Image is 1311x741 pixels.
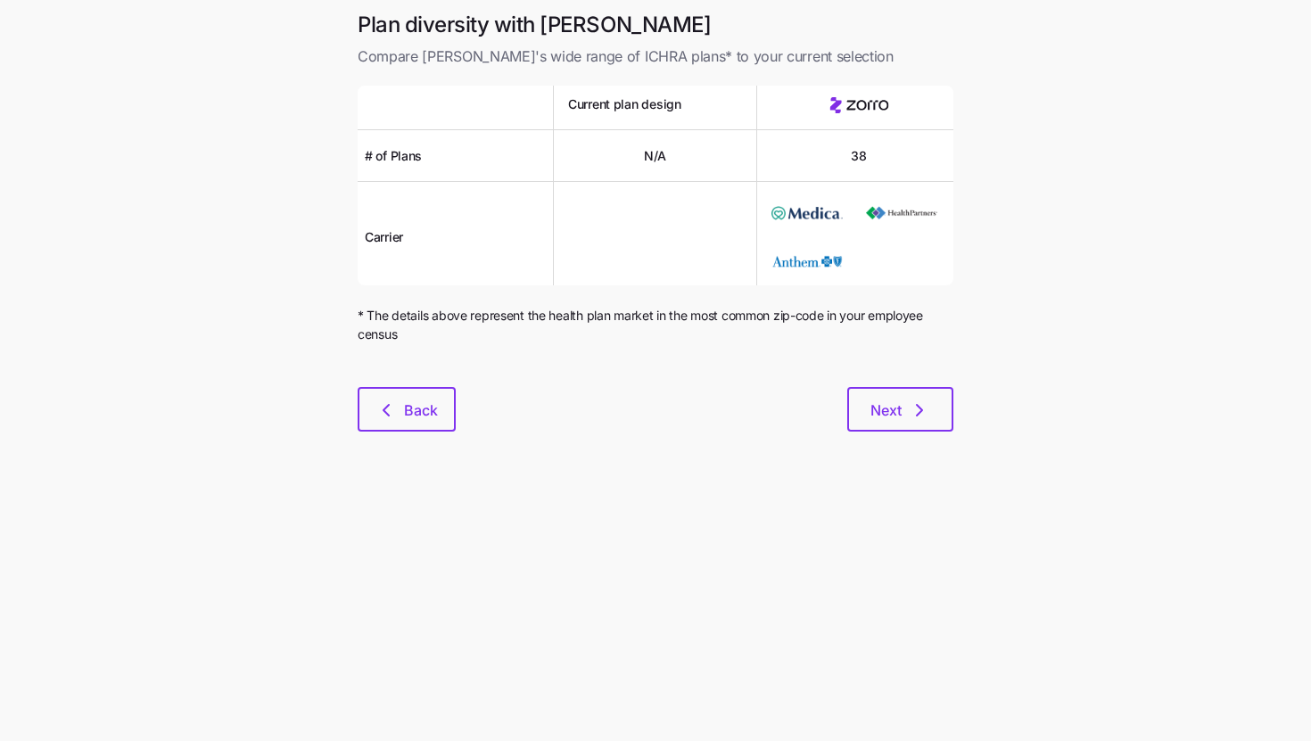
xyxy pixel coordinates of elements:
[358,387,456,432] button: Back
[644,147,666,165] span: N/A
[847,387,953,432] button: Next
[365,228,403,246] span: Carrier
[358,11,953,38] h1: Plan diversity with [PERSON_NAME]
[568,95,681,113] span: Current plan design
[365,147,422,165] span: # of Plans
[851,147,866,165] span: 38
[771,196,843,230] img: Carrier
[404,399,438,421] span: Back
[771,244,843,278] img: Carrier
[866,196,937,230] img: Carrier
[358,45,953,68] span: Compare [PERSON_NAME]'s wide range of ICHRA plans* to your current selection
[358,307,953,343] span: * The details above represent the health plan market in the most common zip-code in your employee...
[870,399,902,421] span: Next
